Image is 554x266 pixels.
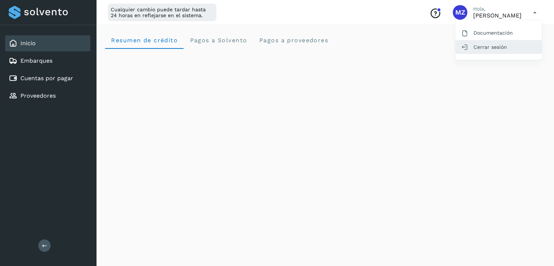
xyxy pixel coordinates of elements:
[20,92,56,99] a: Proveedores
[455,26,542,40] div: Documentación
[5,53,90,69] div: Embarques
[5,70,90,86] div: Cuentas por pagar
[20,40,36,47] a: Inicio
[5,88,90,104] div: Proveedores
[20,75,73,82] a: Cuentas por pagar
[20,57,52,64] a: Embarques
[455,40,542,54] div: Cerrar sesión
[5,35,90,51] div: Inicio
